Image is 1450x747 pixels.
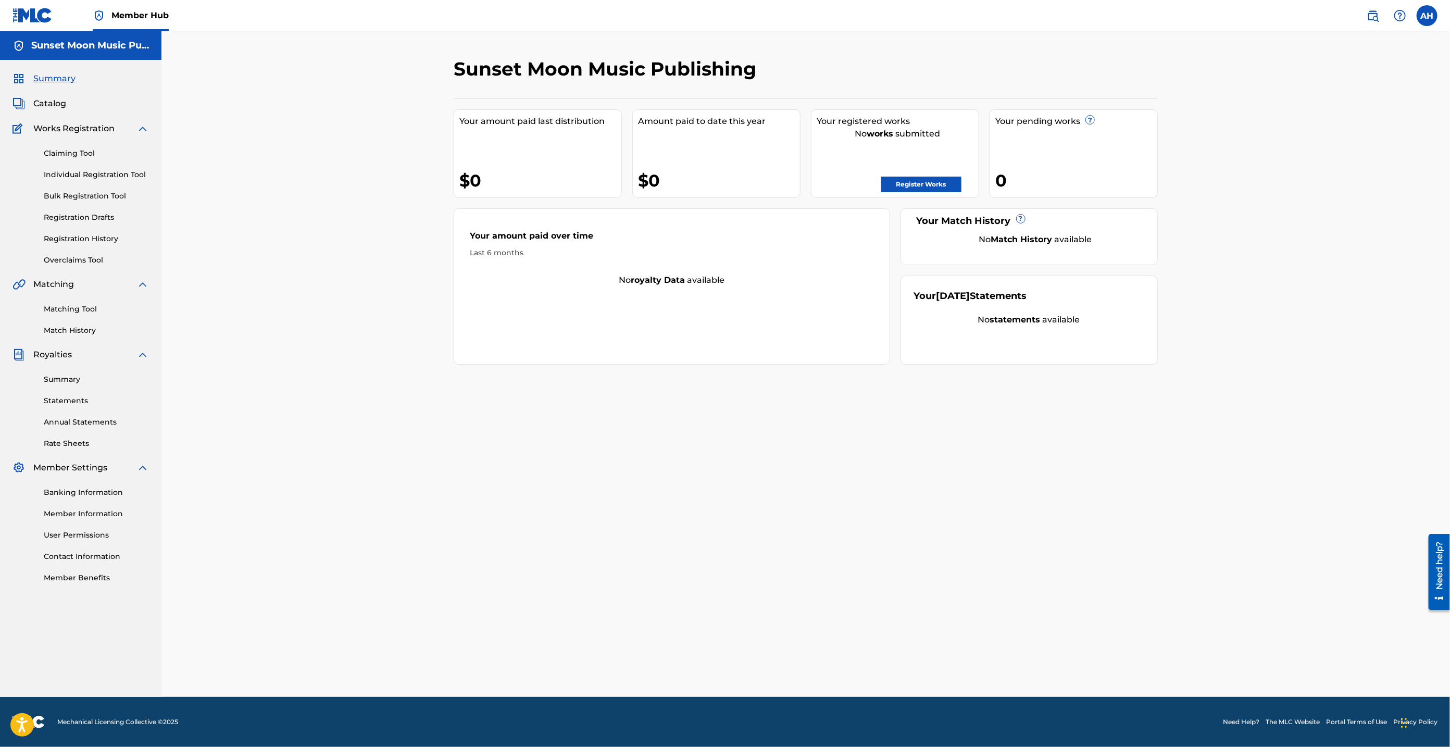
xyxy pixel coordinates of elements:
img: Top Rightsholder [93,9,105,22]
a: Match History [44,325,149,336]
img: expand [136,278,149,291]
div: Your amount paid over time [470,230,874,247]
a: Overclaims Tool [44,255,149,266]
a: SummarySummary [12,72,76,85]
img: MLC Logo [12,8,53,23]
iframe: Chat Widget [1398,697,1450,747]
a: The MLC Website [1266,717,1320,727]
a: Contact Information [44,551,149,562]
div: Your Match History [914,214,1145,228]
div: Drag [1401,707,1407,739]
img: Member Settings [12,462,25,474]
div: Help [1390,5,1410,26]
a: Registration History [44,233,149,244]
span: Member Settings [33,462,107,474]
a: Claiming Tool [44,148,149,159]
a: Annual Statements [44,417,149,428]
img: search [1367,9,1379,22]
span: Member Hub [111,9,169,21]
img: Summary [12,72,25,85]
a: Portal Terms of Use [1326,717,1387,727]
img: Royalties [12,348,25,361]
div: $0 [638,169,800,192]
span: Catalog [33,97,66,110]
div: $0 [459,169,621,192]
span: Summary [33,72,76,85]
h2: Sunset Moon Music Publishing [454,57,761,81]
strong: works [867,129,894,139]
div: Your registered works [817,115,979,128]
div: Your pending works [995,115,1157,128]
strong: Match History [991,234,1053,244]
img: help [1394,9,1406,22]
img: Catalog [12,97,25,110]
strong: royalty data [631,275,685,285]
a: User Permissions [44,530,149,541]
span: Royalties [33,348,72,361]
img: Matching [12,278,26,291]
a: Summary [44,374,149,385]
img: logo [12,716,45,728]
span: Mechanical Licensing Collective © 2025 [57,717,178,727]
a: Statements [44,395,149,406]
img: Accounts [12,40,25,52]
a: Member Information [44,508,149,519]
div: User Menu [1417,5,1437,26]
span: ? [1086,116,1094,124]
a: Banking Information [44,487,149,498]
a: Member Benefits [44,572,149,583]
div: No available [914,314,1145,326]
iframe: Resource Center [1421,530,1450,614]
div: Your Statements [914,289,1027,303]
div: Amount paid to date this year [638,115,800,128]
a: Individual Registration Tool [44,169,149,180]
span: Matching [33,278,74,291]
div: No submitted [817,128,979,140]
span: Works Registration [33,122,115,135]
div: 0 [995,169,1157,192]
a: Registration Drafts [44,212,149,223]
h5: Sunset Moon Music Publishing [31,40,149,52]
span: [DATE] [936,290,970,302]
img: expand [136,462,149,474]
div: No available [927,233,1145,246]
a: Register Works [881,177,961,192]
a: CatalogCatalog [12,97,66,110]
strong: statements [990,315,1041,325]
a: Public Search [1362,5,1383,26]
img: Works Registration [12,122,26,135]
a: Matching Tool [44,304,149,315]
div: Last 6 months [470,247,874,258]
a: Bulk Registration Tool [44,191,149,202]
div: No available [454,274,890,287]
a: Rate Sheets [44,438,149,449]
div: Your amount paid last distribution [459,115,621,128]
a: Need Help? [1223,717,1259,727]
img: expand [136,122,149,135]
span: ? [1017,215,1025,223]
a: Privacy Policy [1393,717,1437,727]
img: expand [136,348,149,361]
